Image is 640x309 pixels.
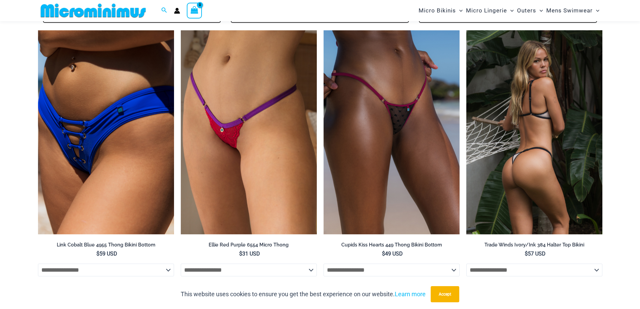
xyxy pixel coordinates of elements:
[466,242,602,250] a: Trade Winds Ivory/Ink 384 Halter Top Bikini
[187,3,202,18] a: View Shopping Cart, empty
[417,2,464,19] a: Micro BikinisMenu ToggleMenu Toggle
[545,2,601,19] a: Mens SwimwearMenu ToggleMenu Toggle
[96,250,117,257] bdi: 59 USD
[464,2,515,19] a: Micro LingerieMenu ToggleMenu Toggle
[536,2,543,19] span: Menu Toggle
[239,250,242,257] span: $
[239,250,260,257] bdi: 31 USD
[38,242,174,248] h2: Link Cobalt Blue 4955 Thong Bikini Bottom
[181,30,317,235] a: Ellie RedPurple 6554 Micro Thong 04Ellie RedPurple 6554 Micro Thong 05Ellie RedPurple 6554 Micro ...
[466,30,602,235] img: Trade Winds IvoryInk 384 Top 469 Thong 03
[38,30,174,235] a: Link Cobalt Blue 4955 Bottom 02Link Cobalt Blue 4955 Bottom 03Link Cobalt Blue 4955 Bottom 03
[507,2,514,19] span: Menu Toggle
[181,30,317,235] img: Ellie RedPurple 6554 Micro Thong 04
[517,2,536,19] span: Outers
[181,242,317,248] h2: Ellie Red Purple 6554 Micro Thong
[416,1,602,20] nav: Site Navigation
[515,2,545,19] a: OutersMenu ToggleMenu Toggle
[324,242,460,248] h2: Cupids Kiss Hearts 449 Thong Bikini Bottom
[38,3,148,18] img: MM SHOP LOGO FLAT
[161,6,167,15] a: Search icon link
[593,2,599,19] span: Menu Toggle
[525,250,528,257] span: $
[431,286,459,302] button: Accept
[38,30,174,235] img: Link Cobalt Blue 4955 Bottom 02
[382,250,403,257] bdi: 49 USD
[38,242,174,250] a: Link Cobalt Blue 4955 Thong Bikini Bottom
[324,30,460,235] a: Cupids Kiss Hearts 449 Thong 01Cupids Kiss Hearts 323 Underwire Top 449 Thong 05Cupids Kiss Heart...
[181,289,426,299] p: This website uses cookies to ensure you get the best experience on our website.
[395,291,426,298] a: Learn more
[174,8,180,14] a: Account icon link
[525,250,546,257] bdi: 57 USD
[466,30,602,235] a: Trade Winds IvoryInk 384 Top 01Trade Winds IvoryInk 384 Top 469 Thong 03Trade Winds IvoryInk 384 ...
[466,242,602,248] h2: Trade Winds Ivory/Ink 384 Halter Top Bikini
[324,242,460,250] a: Cupids Kiss Hearts 449 Thong Bikini Bottom
[466,2,507,19] span: Micro Lingerie
[382,250,385,257] span: $
[96,250,99,257] span: $
[456,2,463,19] span: Menu Toggle
[546,2,593,19] span: Mens Swimwear
[324,30,460,235] img: Cupids Kiss Hearts 449 Thong 01
[419,2,456,19] span: Micro Bikinis
[181,242,317,250] a: Ellie Red Purple 6554 Micro Thong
